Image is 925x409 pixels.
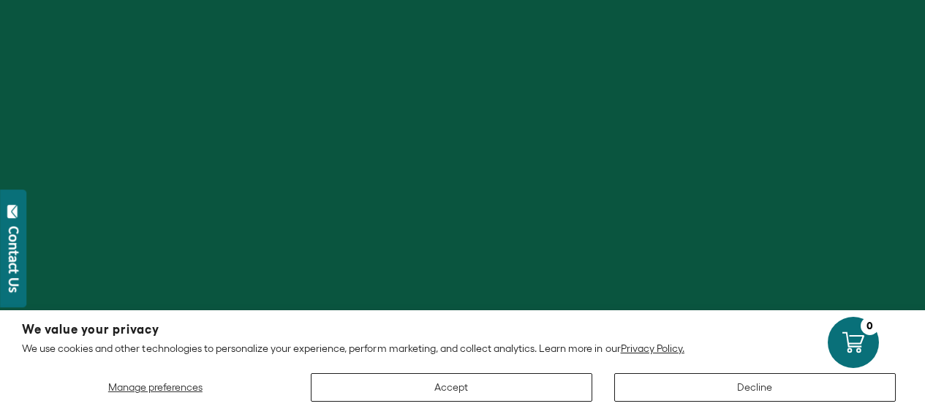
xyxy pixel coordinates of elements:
div: 0 [861,317,879,335]
button: Decline [614,373,896,402]
a: Privacy Policy. [621,342,684,354]
button: Manage preferences [22,373,289,402]
span: Manage preferences [108,381,203,393]
div: Contact Us [7,226,21,293]
p: We use cookies and other technologies to personalize your experience, perform marketing, and coll... [22,342,903,355]
h2: We value your privacy [22,323,903,336]
button: Accept [311,373,592,402]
